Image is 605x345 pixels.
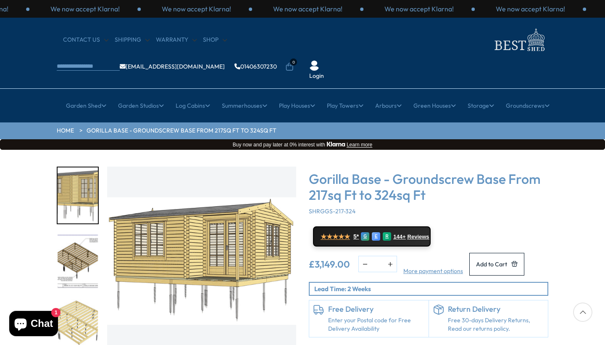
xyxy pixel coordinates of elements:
div: 3 / 3 [475,4,586,13]
span: Add to Cart [476,261,507,267]
a: Summerhouses [222,95,267,116]
div: E [372,232,380,241]
a: Play Houses [279,95,315,116]
span: ★★★★★ [321,233,350,241]
p: We now accept Klarna! [50,4,120,13]
p: We now accept Klarna! [496,4,565,13]
img: User Icon [309,61,319,71]
p: Free 30-days Delivery Returns, Read our returns policy. [448,316,544,333]
h3: Gorilla Base - Groundscrew Base From 217sq Ft to 324sq Ft [309,171,548,203]
a: Arbours [375,95,402,116]
a: HOME [57,127,74,135]
img: BASEDBUILDING1_200x200.jpg [58,167,98,223]
span: 0 [290,58,297,66]
a: Warranty [156,36,197,44]
a: Green Houses [413,95,456,116]
a: Log Cabins [176,95,210,116]
a: Play Towers [327,95,363,116]
div: 1 / 3 [252,4,363,13]
div: G [361,232,369,241]
a: Login [309,72,324,80]
inbox-online-store-chat: Shopify online store chat [7,311,60,338]
a: [EMAIL_ADDRESS][DOMAIN_NAME] [120,64,225,69]
div: 2 / 3 [29,4,141,13]
a: More payment options [403,267,463,276]
p: We now accept Klarna! [273,4,342,13]
ins: £3,149.00 [309,260,350,269]
h6: Return Delivery [448,305,544,314]
div: 1 / 9 [57,167,99,224]
span: Reviews [408,234,429,240]
p: Lead Time: 2 Weeks [314,284,547,293]
a: Garden Shed [66,95,106,116]
div: 2 / 9 [57,233,99,290]
div: 2 / 3 [363,4,475,13]
a: Shop [203,36,227,44]
p: We now accept Klarna! [162,4,231,13]
div: R [383,232,391,241]
a: CONTACT US [63,36,108,44]
span: SHRGGS-217-324 [309,207,355,215]
a: 01406307230 [234,64,277,69]
a: Shipping [115,36,150,44]
div: 3 / 3 [141,4,252,13]
a: Groundscrews [506,95,550,116]
span: 144+ [393,234,405,240]
a: Gorilla Base - Groundscrew Base From 217sq Ft to 324sq Ft [87,127,276,135]
img: logo [489,26,548,53]
img: BaseD217-324SQFT_page-0001_200x200.jpg [58,234,98,289]
a: 0 [285,63,294,71]
a: Garden Studios [118,95,164,116]
a: Storage [468,95,494,116]
button: Add to Cart [469,253,524,275]
a: ★★★★★ 5* G E R 144+ Reviews [313,226,431,247]
p: We now accept Klarna! [384,4,454,13]
h6: Free Delivery [328,305,424,314]
a: Enter your Postal code for Free Delivery Availability [328,316,424,333]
